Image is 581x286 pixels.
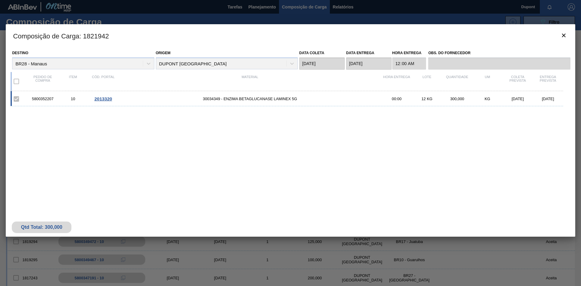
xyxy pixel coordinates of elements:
[28,75,58,88] div: Pedido de compra
[118,97,382,101] span: 30034349 - ENZIMA BETAGLUCANASE LAMINEX 5G
[88,75,118,88] div: Cód. Portal
[442,75,472,88] div: Quantidade
[392,49,426,58] label: Hora Entrega
[346,51,374,55] label: Data entrega
[28,97,58,101] div: 5800352207
[6,24,575,47] h3: Composição de Carga : 1821942
[533,75,563,88] div: Entrega Prevista
[472,75,503,88] div: UM
[12,51,28,55] label: Destino
[16,225,67,230] div: Qtd Total: 300,000
[299,58,345,70] input: dd/mm/yyyy
[299,51,324,55] label: Data coleta
[412,97,442,101] div: 12 KG
[503,75,533,88] div: Coleta Prevista
[428,49,570,58] label: Obs. do Fornecedor
[118,75,382,88] div: Material
[382,75,412,88] div: Hora Entrega
[156,51,171,55] label: Origem
[58,97,88,101] div: 10
[442,97,472,101] div: 300,000
[472,97,503,101] div: KG
[503,97,533,101] div: [DATE]
[94,96,112,101] span: 2013320
[346,58,392,70] input: dd/mm/yyyy
[58,75,88,88] div: Item
[533,97,563,101] div: [DATE]
[88,96,118,101] div: Ir para o Pedido
[412,75,442,88] div: Lote
[382,97,412,101] div: 00:00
